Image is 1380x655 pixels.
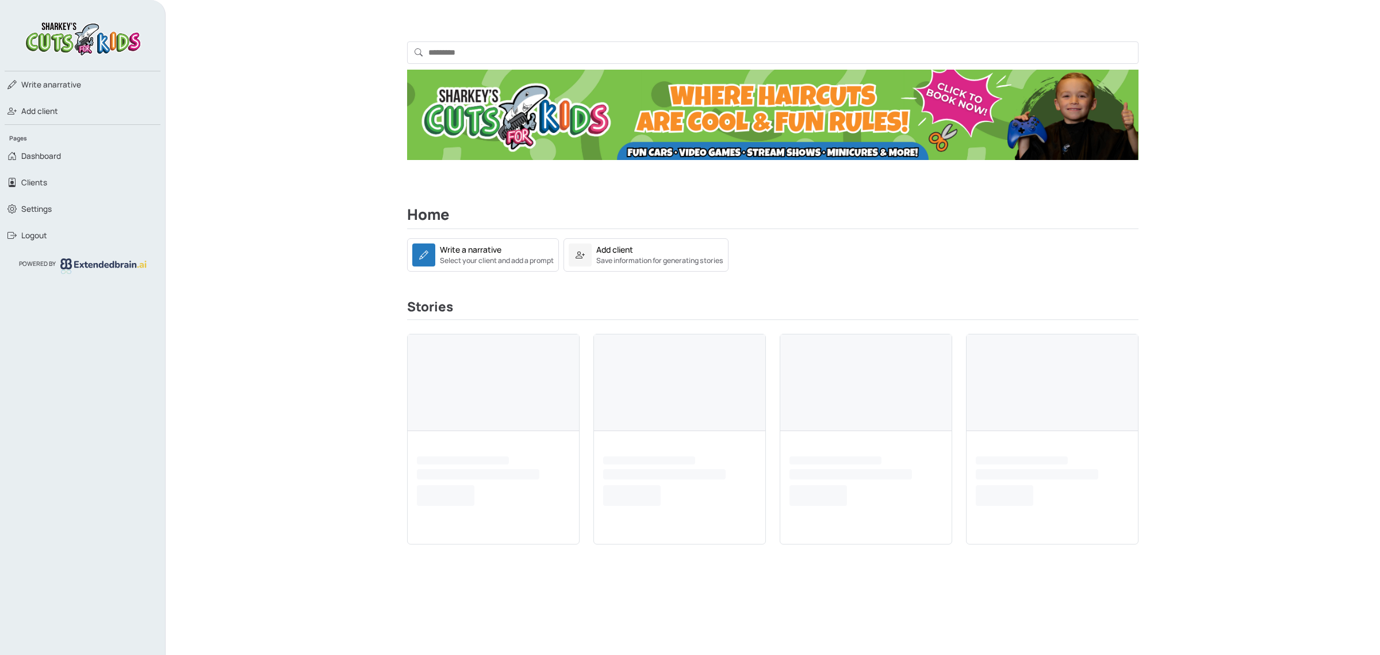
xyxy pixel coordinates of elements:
[563,249,729,260] a: Add clientSave information for generating stories
[407,249,559,260] a: Write a narrativeSelect your client and add a prompt
[440,256,554,266] small: Select your client and add a prompt
[563,238,729,272] a: Add clientSave information for generating stories
[21,230,47,241] span: Logout
[21,177,47,188] span: Clients
[22,18,143,57] img: logo
[596,243,633,256] div: Add client
[596,256,723,266] small: Save information for generating stories
[21,79,48,90] span: Write a
[407,299,1138,320] h3: Stories
[407,70,1138,160] img: Ad Banner
[407,238,559,272] a: Write a narrativeSelect your client and add a prompt
[21,105,58,117] span: Add client
[21,79,81,90] span: narrative
[60,258,147,273] img: logo
[21,150,61,162] span: Dashboard
[21,203,52,215] span: Settings
[407,206,1138,229] h2: Home
[440,243,501,256] div: Write a narrative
